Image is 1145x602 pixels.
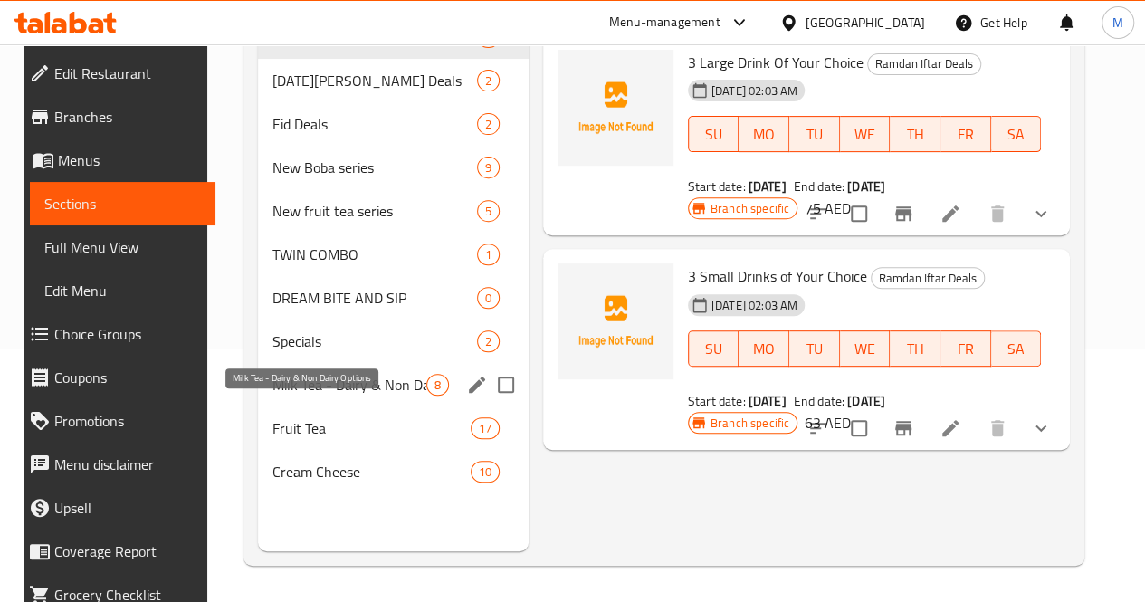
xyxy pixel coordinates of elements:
span: Full Menu View [44,236,201,258]
b: [DATE] [847,389,885,413]
div: Menu-management [609,12,720,33]
div: items [477,244,500,265]
button: TH [890,330,940,367]
span: Branch specific [703,415,797,432]
span: Branches [54,106,201,128]
div: Cream Cheese10 [258,450,529,493]
div: Fruit Tea17 [258,406,529,450]
span: 3 Small Drinks of Your Choice [688,263,867,290]
span: Menu disclaimer [54,454,201,475]
button: sort-choices [797,406,840,450]
a: Branches [14,95,215,139]
div: TWIN COMBO1 [258,233,529,276]
button: FR [940,116,991,152]
span: 2 [478,116,499,133]
span: New Boba series [272,157,477,178]
a: Coverage Report [14,530,215,573]
span: Coverage Report [54,540,201,562]
div: items [471,417,500,439]
span: Select to update [840,409,878,447]
svg: Show Choices [1030,203,1052,225]
button: TH [890,116,940,152]
span: Edit Restaurant [54,62,201,84]
div: Fruit Tea [272,417,471,439]
a: Edit Menu [30,269,215,312]
span: Eid Deals [272,113,477,135]
span: WE [847,336,883,362]
b: [DATE] [847,175,885,198]
span: M [1112,13,1123,33]
span: SA [998,336,1035,362]
span: MO [746,121,782,148]
div: items [477,200,500,222]
div: items [477,113,500,135]
span: Start date: [688,175,746,198]
button: WE [840,116,891,152]
span: Coupons [54,367,201,388]
span: TU [797,336,833,362]
span: SU [696,336,732,362]
button: TU [789,116,840,152]
span: New fruit tea series [272,200,477,222]
a: Promotions [14,399,215,443]
a: Sections [30,182,215,225]
span: 0 [478,290,499,307]
a: Full Menu View [30,225,215,269]
button: show more [1019,192,1063,235]
span: MO [746,336,782,362]
span: Upsell [54,497,201,519]
span: Milk Tea - Dairy & Non Dairy Options [272,374,426,396]
span: TH [897,121,933,148]
a: Edit menu item [940,417,961,439]
button: sort-choices [797,192,840,235]
span: WE [847,121,883,148]
div: Ramdan Iftar Deals [871,267,985,289]
span: [DATE] 02:03 AM [704,82,805,100]
span: SU [696,121,732,148]
button: MO [739,116,789,152]
a: Menus [14,139,215,182]
svg: Show Choices [1030,417,1052,439]
button: TU [789,330,840,367]
span: 10 [472,463,499,481]
span: TU [797,121,833,148]
a: Edit Restaurant [14,52,215,95]
span: End date: [794,175,844,198]
span: TH [897,336,933,362]
span: [DATE] 02:03 AM [704,297,805,314]
div: [DATE][PERSON_NAME] Deals2 [258,59,529,102]
span: Specials [272,330,477,352]
button: FR [940,330,991,367]
span: Cream Cheese [272,461,471,483]
a: Edit menu item [940,203,961,225]
button: SU [688,330,739,367]
button: show more [1019,406,1063,450]
a: Upsell [14,486,215,530]
button: edit [463,371,491,398]
div: items [426,374,449,396]
div: Specials2 [258,320,529,363]
button: SA [991,116,1042,152]
span: Start date: [688,389,746,413]
span: Select to update [840,195,878,233]
div: items [477,157,500,178]
span: FR [948,121,984,148]
span: Ramdan Iftar Deals [872,268,984,289]
button: MO [739,330,789,367]
span: 5 [478,203,499,220]
a: Coupons [14,356,215,399]
b: [DATE] [749,175,787,198]
button: SA [991,330,1042,367]
div: [GEOGRAPHIC_DATA] [806,13,925,33]
span: Ramdan Iftar Deals [868,53,980,74]
span: End date: [794,389,844,413]
img: 3 Small Drinks of Your Choice [558,263,673,379]
span: 17 [472,420,499,437]
span: Sections [44,193,201,215]
span: 8 [427,377,448,394]
div: New Boba series9 [258,146,529,189]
